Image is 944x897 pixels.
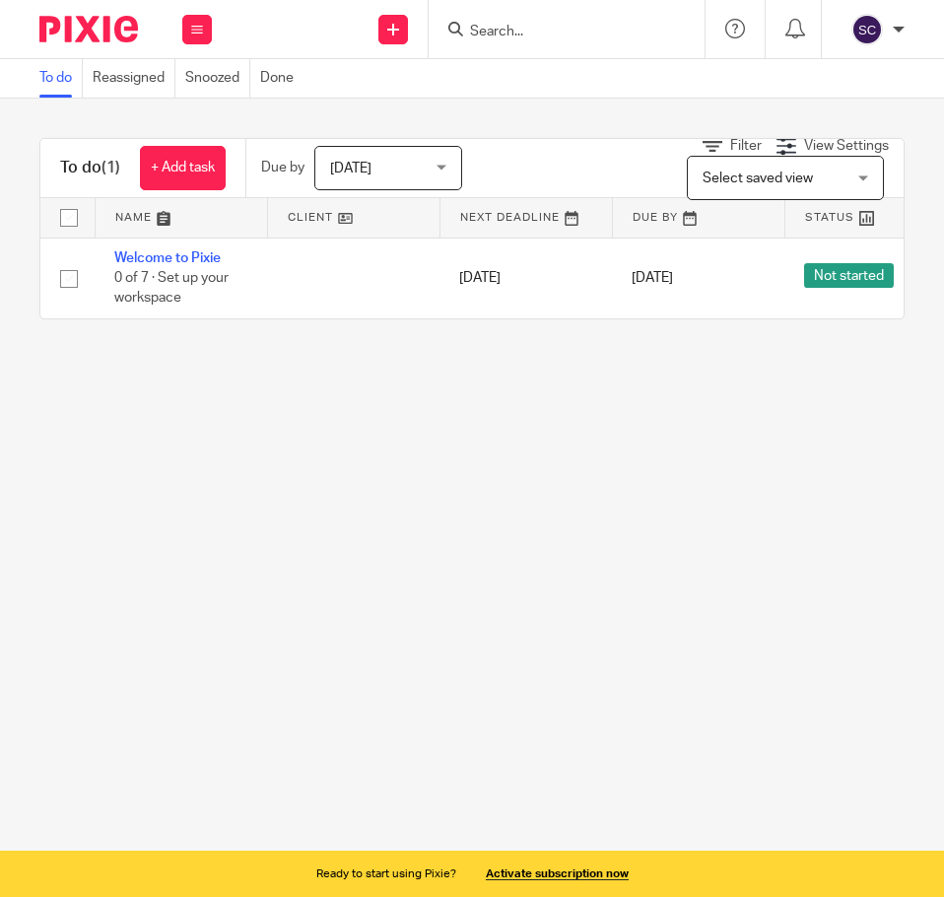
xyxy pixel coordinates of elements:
[93,59,175,98] a: Reassigned
[114,251,221,265] a: Welcome to Pixie
[804,263,894,288] span: Not started
[330,162,371,175] span: [DATE]
[439,238,612,318] td: [DATE]
[185,59,250,98] a: Snoozed
[261,158,304,177] p: Due by
[468,24,645,41] input: Search
[101,160,120,175] span: (1)
[114,271,229,306] span: 0 of 7 · Set up your workspace
[39,16,138,42] img: Pixie
[260,59,303,98] a: Done
[140,146,226,190] a: + Add task
[851,14,883,45] img: svg%3E
[730,139,762,153] span: Filter
[804,139,889,153] span: View Settings
[60,158,120,178] h1: To do
[39,59,83,98] a: To do
[632,271,673,285] span: [DATE]
[703,172,813,185] span: Select saved view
